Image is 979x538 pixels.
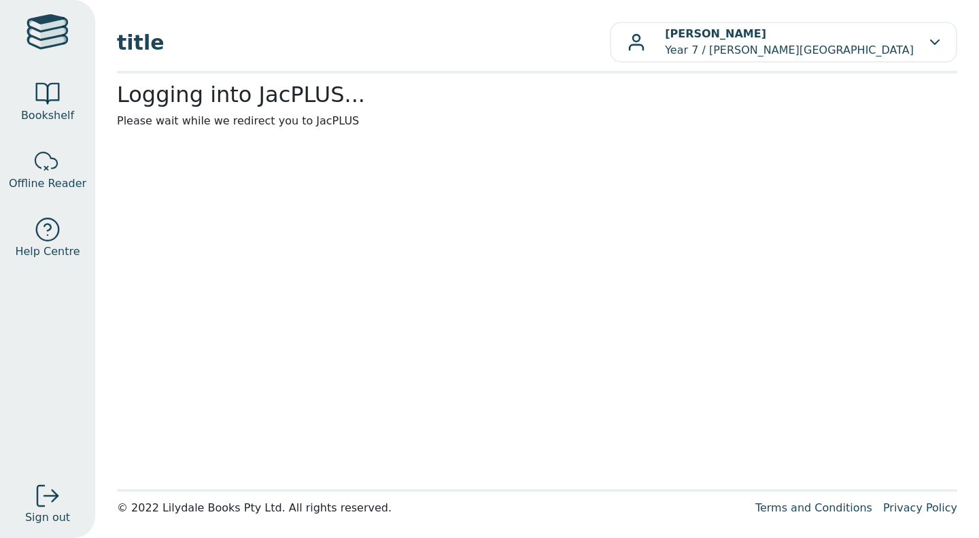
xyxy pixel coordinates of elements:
a: Privacy Policy [883,501,957,514]
span: title [117,27,610,58]
span: Sign out [25,509,70,526]
span: Offline Reader [9,175,86,192]
div: © 2022 Lilydale Books Pty Ltd. All rights reserved. [117,500,744,516]
b: [PERSON_NAME] [665,27,766,40]
button: [PERSON_NAME]Year 7 / [PERSON_NAME][GEOGRAPHIC_DATA] [610,22,957,63]
a: Terms and Conditions [755,501,872,514]
span: Help Centre [15,243,80,260]
p: Please wait while we redirect you to JacPLUS [117,113,957,129]
p: Year 7 / [PERSON_NAME][GEOGRAPHIC_DATA] [665,26,914,58]
span: Bookshelf [21,107,74,124]
h2: Logging into JacPLUS... [117,82,957,107]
